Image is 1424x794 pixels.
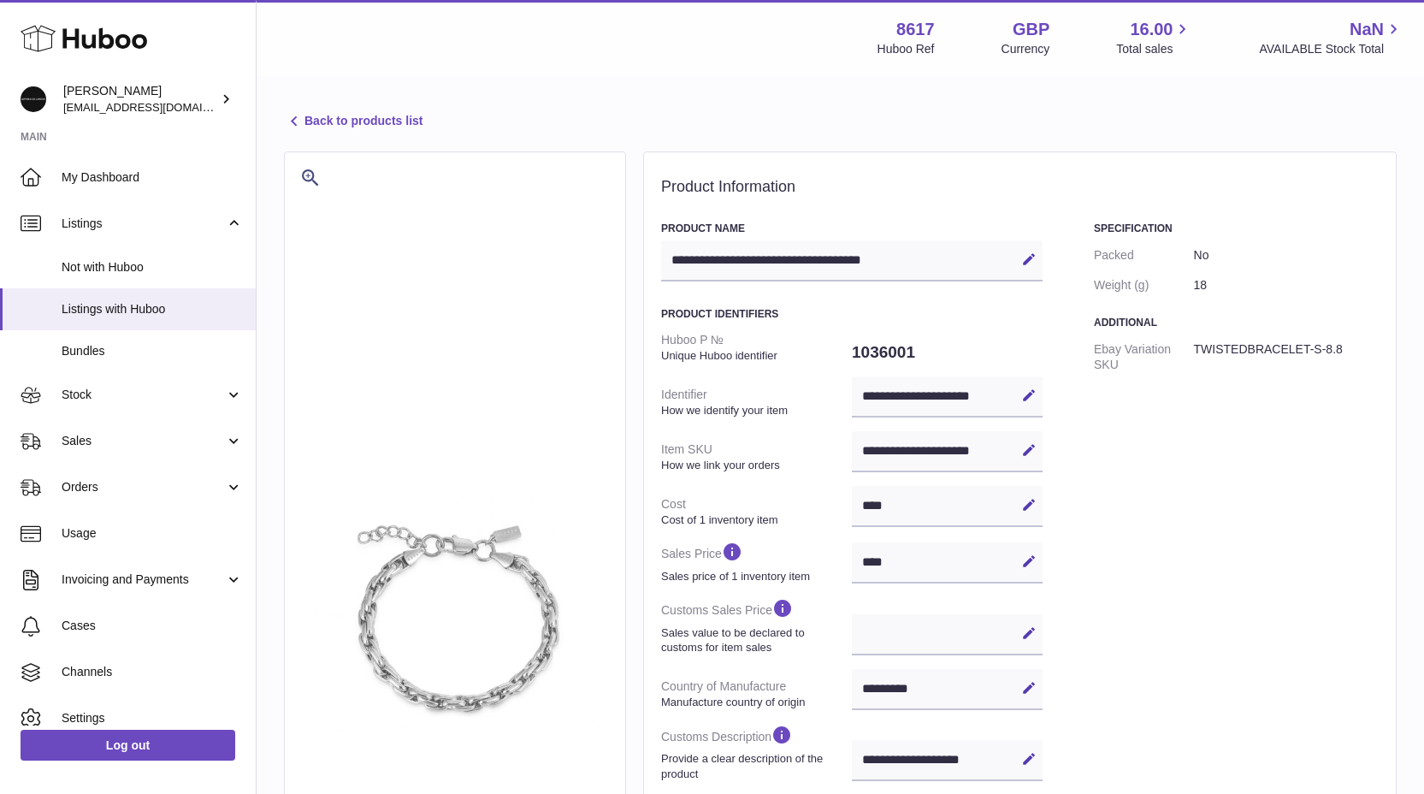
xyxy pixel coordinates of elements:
img: 86171750593630.jpg [302,464,608,770]
h3: Specification [1094,222,1379,235]
strong: Sales price of 1 inventory item [661,569,848,584]
strong: How we identify your item [661,403,848,418]
span: Total sales [1116,41,1192,57]
span: Cases [62,618,243,634]
span: Settings [62,710,243,726]
h3: Additional [1094,316,1379,329]
a: Back to products list [284,111,422,132]
span: Not with Huboo [62,259,243,276]
dt: Item SKU [661,435,852,479]
strong: Cost of 1 inventory item [661,513,848,528]
span: [EMAIL_ADDRESS][DOMAIN_NAME] [63,100,251,114]
span: Invoicing and Payments [62,572,225,588]
span: Sales [62,433,225,449]
dt: Weight (g) [1094,270,1194,300]
dt: Ebay Variation SKU [1094,335,1194,381]
strong: GBP [1013,18,1049,41]
span: Bundles [62,343,243,359]
dd: No [1194,240,1379,270]
div: Currency [1002,41,1050,57]
strong: Manufacture country of origin [661,695,848,710]
span: Stock [62,387,225,403]
dd: 18 [1194,270,1379,300]
dd: TWISTEDBRACELET-S-8.8 [1194,335,1379,381]
span: AVAILABLE Stock Total [1259,41,1403,57]
dt: Customs Sales Price [661,590,852,661]
span: Channels [62,664,243,680]
span: Orders [62,479,225,495]
dd: 1036001 [852,335,1043,370]
strong: Provide a clear description of the product [661,751,848,781]
div: Huboo Ref [877,41,935,57]
div: [PERSON_NAME] [63,83,217,116]
strong: Sales value to be declared to customs for item sales [661,625,848,655]
dt: Customs Description [661,717,852,788]
span: My Dashboard [62,169,243,186]
span: 16.00 [1130,18,1173,41]
dt: Cost [661,489,852,534]
h3: Product Name [661,222,1043,235]
dt: Packed [1094,240,1194,270]
img: hello@alfredco.com [21,86,46,112]
span: Listings with Huboo [62,301,243,317]
h2: Product Information [661,178,1379,197]
dt: Identifier [661,380,852,424]
strong: Unique Huboo identifier [661,348,848,364]
a: Log out [21,730,235,761]
dt: Huboo P № [661,325,852,370]
a: 16.00 Total sales [1116,18,1192,57]
dt: Country of Manufacture [661,672,852,716]
a: NaN AVAILABLE Stock Total [1259,18,1403,57]
strong: 8617 [896,18,935,41]
strong: How we link your orders [661,458,848,473]
span: Usage [62,525,243,542]
span: Listings [62,216,225,232]
dt: Sales Price [661,534,852,590]
span: NaN [1350,18,1384,41]
h3: Product Identifiers [661,307,1043,321]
